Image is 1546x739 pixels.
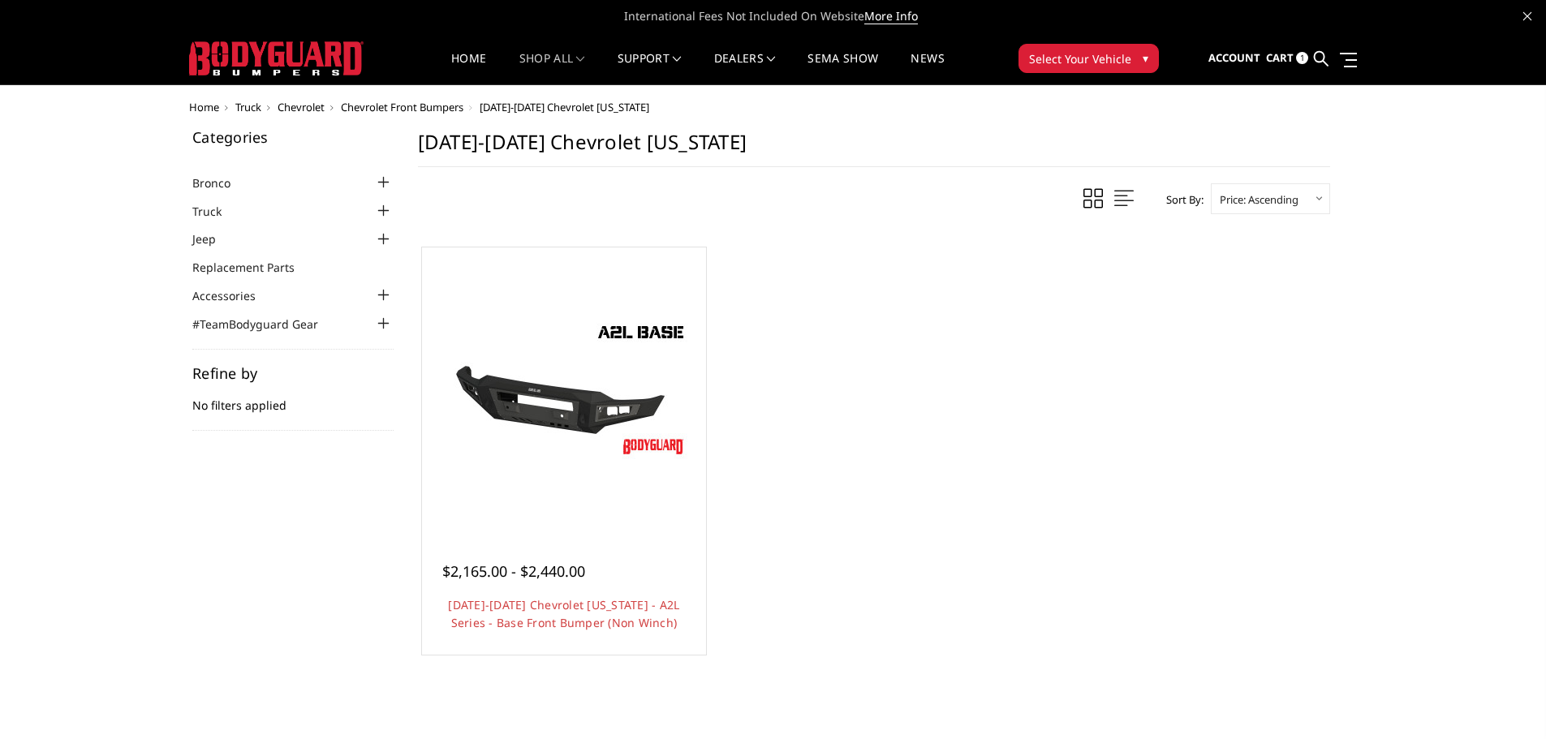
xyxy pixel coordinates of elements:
[1143,49,1148,67] span: ▾
[426,251,702,527] a: 2015-2020 Chevrolet Colorado - A2L Series - Base Front Bumper (Non Winch)
[451,53,486,84] a: Home
[911,53,944,84] a: News
[192,366,394,380] h5: Refine by
[1018,44,1159,73] button: Select Your Vehicle
[434,316,694,462] img: 2015-2020 Chevrolet Colorado - A2L Series - Base Front Bumper (Non Winch)
[519,53,585,84] a: shop all
[1208,50,1260,65] span: Account
[1266,50,1294,65] span: Cart
[807,53,878,84] a: SEMA Show
[189,100,219,114] a: Home
[189,41,364,75] img: BODYGUARD BUMPERS
[442,561,585,581] span: $2,165.00 - $2,440.00
[448,597,679,630] a: [DATE]-[DATE] Chevrolet [US_STATE] - A2L Series - Base Front Bumper (Non Winch)
[278,100,325,114] a: Chevrolet
[341,100,463,114] a: Chevrolet Front Bumpers
[864,8,918,24] a: More Info
[192,316,338,333] a: #TeamBodyguard Gear
[1296,52,1308,64] span: 1
[618,53,682,84] a: Support
[1266,37,1308,80] a: Cart 1
[1157,187,1204,212] label: Sort By:
[192,366,394,431] div: No filters applied
[192,174,251,191] a: Bronco
[1029,50,1131,67] span: Select Your Vehicle
[192,130,394,144] h5: Categories
[1208,37,1260,80] a: Account
[192,259,315,276] a: Replacement Parts
[714,53,776,84] a: Dealers
[192,230,236,247] a: Jeep
[235,100,261,114] a: Truck
[192,287,276,304] a: Accessories
[192,203,242,220] a: Truck
[480,100,649,114] span: [DATE]-[DATE] Chevrolet [US_STATE]
[418,130,1330,167] h1: [DATE]-[DATE] Chevrolet [US_STATE]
